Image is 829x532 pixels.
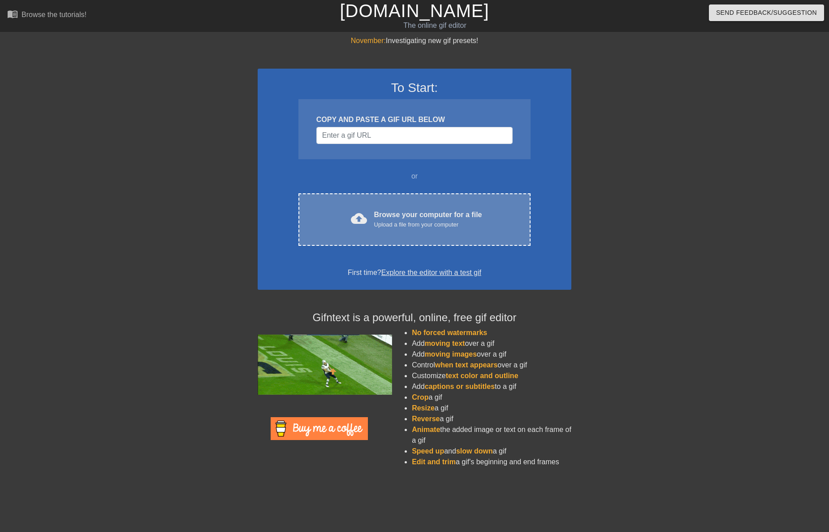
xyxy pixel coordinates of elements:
span: moving text [425,340,465,347]
span: cloud_upload [351,210,367,227]
h4: Gifntext is a powerful, online, free gif editor [258,311,571,324]
span: November: [351,37,386,44]
span: Edit and trim [412,458,456,466]
li: the added image or text on each frame of a gif [412,424,571,446]
div: First time? [269,267,560,278]
div: Browse the tutorials! [22,11,86,18]
span: text color and outline [446,372,518,379]
span: Crop [412,393,428,401]
span: Reverse [412,415,440,423]
span: when text appears [435,361,498,369]
li: Control over a gif [412,360,571,371]
li: Add to a gif [412,381,571,392]
li: a gif [412,403,571,414]
span: No forced watermarks [412,329,487,336]
h3: To Start: [269,80,560,96]
a: [DOMAIN_NAME] [340,1,489,21]
a: Browse the tutorials! [7,9,86,22]
li: a gif [412,414,571,424]
li: Add over a gif [412,349,571,360]
span: slow down [456,447,493,455]
span: Animate [412,426,440,433]
input: Username [316,127,513,144]
li: Add over a gif [412,338,571,349]
li: a gif's beginning and end frames [412,457,571,467]
img: Buy Me A Coffee [271,417,368,440]
span: captions or subtitles [425,383,495,390]
span: menu_book [7,9,18,19]
div: The online gif editor [281,20,589,31]
li: and a gif [412,446,571,457]
span: Send Feedback/Suggestion [716,7,817,18]
img: football_small.gif [258,335,392,395]
li: a gif [412,392,571,403]
div: or [281,171,548,182]
div: COPY AND PASTE A GIF URL BELOW [316,114,513,125]
div: Browse your computer for a file [374,209,482,229]
li: Customize [412,371,571,381]
div: Upload a file from your computer [374,220,482,229]
span: Speed up [412,447,444,455]
a: Explore the editor with a test gif [381,269,481,276]
button: Send Feedback/Suggestion [709,4,824,21]
div: Investigating new gif presets! [258,35,571,46]
span: moving images [425,350,477,358]
span: Resize [412,404,435,412]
